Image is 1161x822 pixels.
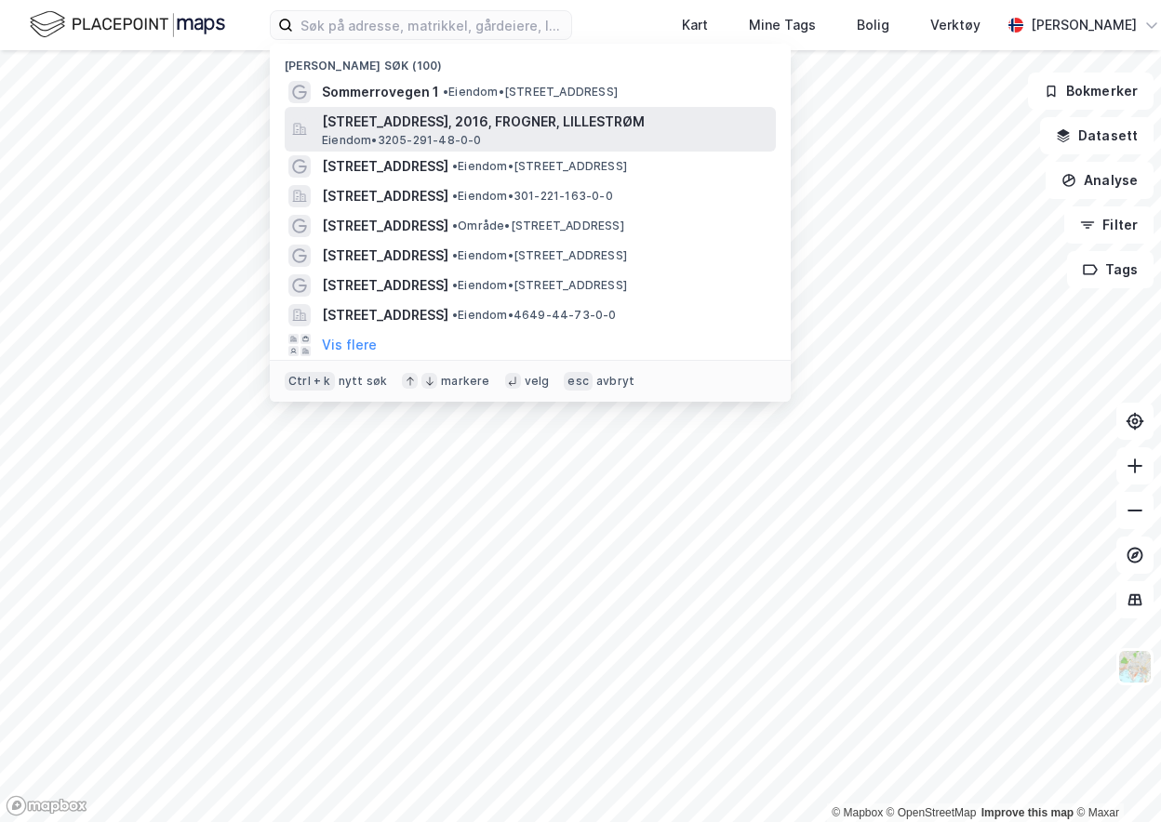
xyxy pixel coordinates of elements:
span: [STREET_ADDRESS] [322,304,448,326]
span: • [452,278,458,292]
span: • [452,308,458,322]
span: • [452,248,458,262]
div: Ctrl + k [285,372,335,391]
a: Improve this map [981,806,1074,819]
div: Mine Tags [749,14,816,36]
button: Analyse [1046,162,1154,199]
img: logo.f888ab2527a4732fd821a326f86c7f29.svg [30,8,225,41]
span: Eiendom • [STREET_ADDRESS] [452,248,627,263]
div: Kontrollprogram for chat [1068,733,1161,822]
input: Søk på adresse, matrikkel, gårdeiere, leietakere eller personer [293,11,571,39]
button: Filter [1064,206,1154,244]
span: • [452,159,458,173]
span: Eiendom • 301-221-163-0-0 [452,189,613,204]
span: • [443,85,448,99]
span: [STREET_ADDRESS] [322,245,448,267]
div: Bolig [857,14,889,36]
span: Eiendom • 4649-44-73-0-0 [452,308,617,323]
div: [PERSON_NAME] søk (100) [270,44,791,77]
button: Tags [1067,251,1154,288]
span: • [452,189,458,203]
span: Eiendom • [STREET_ADDRESS] [443,85,618,99]
div: nytt søk [339,374,388,389]
span: Eiendom • 3205-291-48-0-0 [322,133,482,148]
iframe: Chat Widget [1068,733,1161,822]
a: OpenStreetMap [887,806,977,819]
button: Vis flere [322,334,377,356]
span: [STREET_ADDRESS] [322,274,448,297]
span: Eiendom • [STREET_ADDRESS] [452,159,627,174]
div: avbryt [596,374,634,389]
a: Mapbox [832,806,883,819]
span: [STREET_ADDRESS] [322,215,448,237]
span: Sommerrovegen 1 [322,81,439,103]
a: Mapbox homepage [6,795,87,816]
span: Eiendom • [STREET_ADDRESS] [452,278,627,293]
div: [PERSON_NAME] [1031,14,1137,36]
div: velg [525,374,550,389]
button: Datasett [1040,117,1154,154]
div: markere [441,374,489,389]
span: [STREET_ADDRESS] [322,155,448,178]
span: [STREET_ADDRESS] [322,185,448,207]
span: [STREET_ADDRESS], 2016, FROGNER, LILLESTRØM [322,111,768,133]
img: Z [1117,649,1153,684]
button: Bokmerker [1028,73,1154,110]
div: Verktøy [930,14,981,36]
span: Område • [STREET_ADDRESS] [452,219,624,233]
div: Kart [682,14,708,36]
span: • [452,219,458,232]
div: esc [564,372,593,391]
